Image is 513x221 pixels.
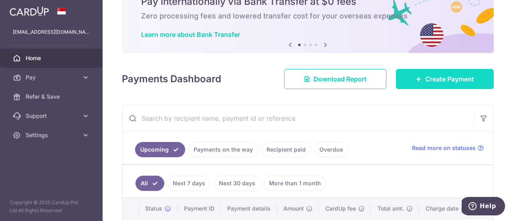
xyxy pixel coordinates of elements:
span: Settings [26,131,79,139]
a: Recipient paid [261,142,311,157]
span: Refer & Save [26,93,79,101]
th: Payment details [221,198,277,219]
a: All [135,176,164,191]
a: Upcoming [135,142,185,157]
span: Amount [283,205,304,213]
span: Pay [26,73,79,81]
span: Home [26,54,79,62]
img: CardUp [10,6,49,16]
a: Download Report [284,69,386,89]
a: Next 7 days [168,176,210,191]
span: Help [18,6,34,13]
th: Payment ID [178,198,221,219]
span: Read more on statuses [412,144,476,152]
p: [EMAIL_ADDRESS][DOMAIN_NAME] [13,28,90,36]
span: Support [26,112,79,120]
a: Learn more about Bank Transfer [141,30,240,39]
h6: Zero processing fees and lowered transfer cost for your overseas expenses [141,11,475,21]
span: CardUp fee [325,205,356,213]
span: Charge date [426,205,458,213]
a: More than 1 month [264,176,326,191]
span: Status [145,205,162,213]
h4: Payments Dashboard [122,72,221,86]
input: Search by recipient name, payment id or reference [122,105,474,131]
a: Create Payment [396,69,494,89]
a: Next 30 days [214,176,261,191]
a: Overdue [314,142,348,157]
a: Read more on statuses [412,144,484,152]
span: Download Report [313,74,367,84]
span: Create Payment [425,74,474,84]
span: Total amt. [378,205,404,213]
iframe: Opens a widget where you can find more information [462,197,505,217]
a: Payments on the way [188,142,258,157]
